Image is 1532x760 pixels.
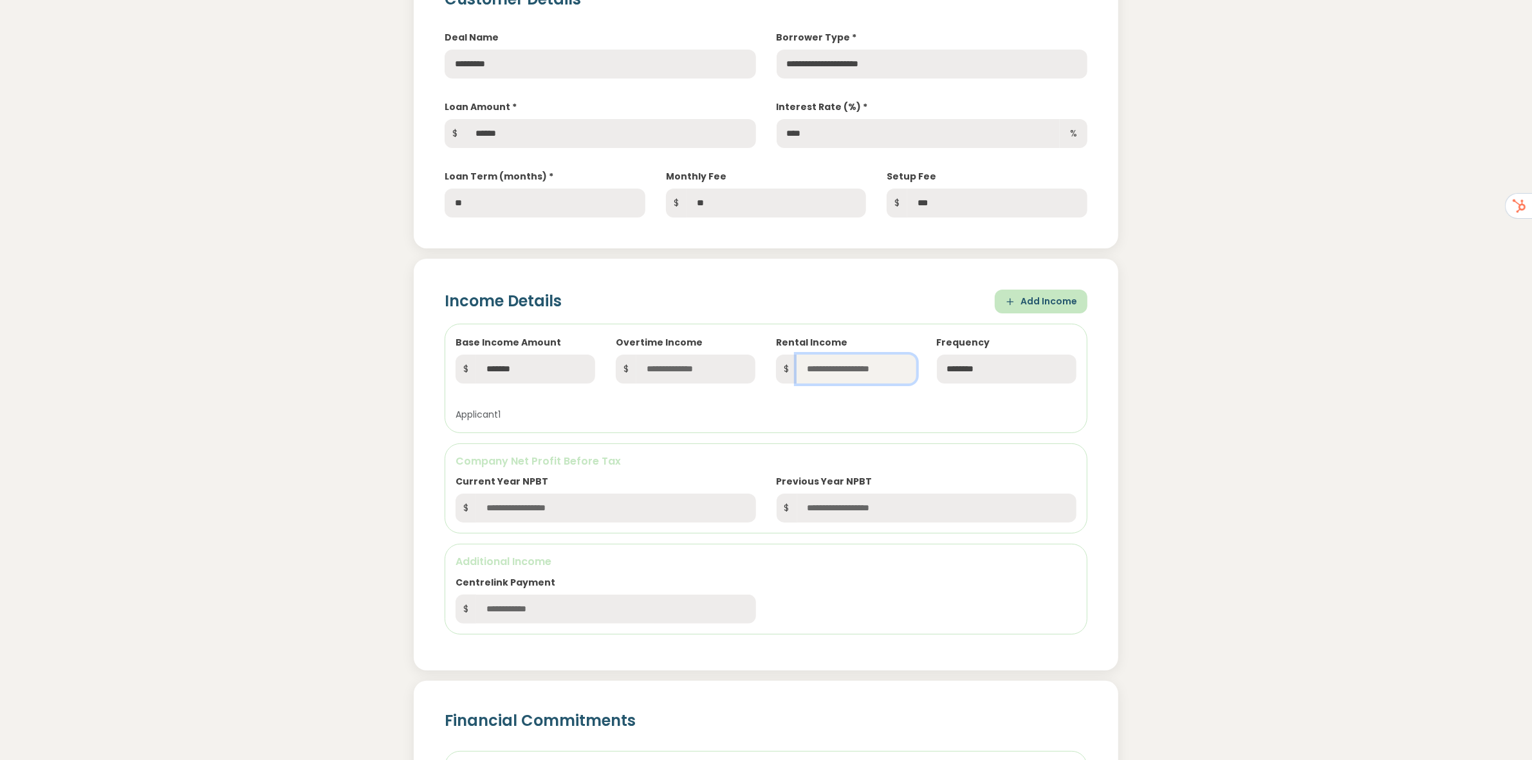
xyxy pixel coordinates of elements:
label: Interest Rate (%) * [777,100,868,114]
label: Centrelink Payment [456,576,555,589]
label: Setup Fee [887,170,936,183]
span: $ [887,189,907,218]
span: $ [777,494,797,523]
h2: Financial Commitments [445,712,1087,730]
span: $ [776,355,797,384]
span: $ [456,355,476,384]
label: Loan Term (months) * [445,170,553,183]
label: Current Year NPBT [456,475,548,488]
label: Previous Year NPBT [777,475,872,488]
label: Overtime Income [616,336,703,349]
label: Frequency [937,336,990,349]
label: Borrower Type * [777,31,857,44]
span: $ [616,355,636,384]
span: $ [456,595,476,624]
span: % [1060,119,1087,148]
span: $ [456,494,476,523]
label: Base Income Amount [456,336,561,349]
small: Applicant 1 [456,408,501,421]
h6: Additional Income [456,555,1076,569]
span: $ [445,119,465,148]
h6: Company Net Profit Before Tax [456,454,1076,468]
label: Monthly Fee [666,170,726,183]
h2: Income Details [445,292,562,311]
label: Rental Income [776,336,847,349]
label: Loan Amount * [445,100,517,114]
button: Add Income [995,290,1087,313]
span: $ [666,189,687,218]
iframe: Chat Widget [1468,698,1532,760]
label: Deal Name [445,31,499,44]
